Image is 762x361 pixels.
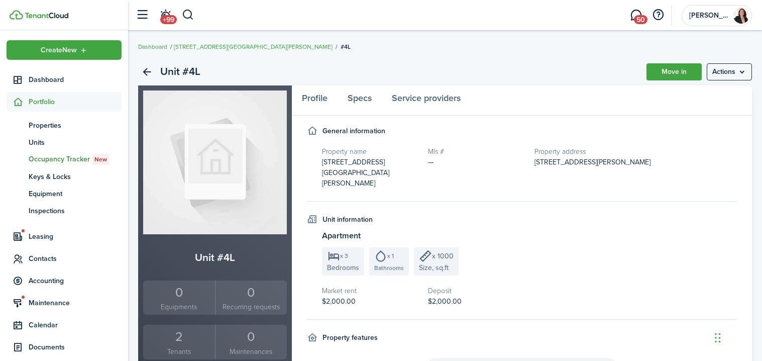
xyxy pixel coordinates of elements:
[10,10,23,20] img: TenantCloud
[143,325,215,359] a: 2Tenants
[138,63,155,80] a: Back
[322,332,378,343] h4: Property features
[29,97,122,107] span: Portfolio
[146,283,212,302] div: 0
[160,15,177,24] span: +99
[215,281,287,315] a: 0Recurring requests
[7,168,122,185] a: Keys & Locks
[143,249,287,265] h2: Unit #4L
[156,3,175,28] a: Notifications
[29,137,122,148] span: Units
[322,286,418,296] h5: Market rent
[29,253,122,264] span: Contacts
[29,298,122,308] span: Maintenance
[7,202,122,219] a: Inspections
[382,85,471,116] a: Service providers
[322,157,389,189] span: [STREET_ADDRESS][GEOGRAPHIC_DATA][PERSON_NAME]
[143,281,215,315] a: 0Equipments
[7,151,122,168] a: Occupancy TrackerNew
[174,42,333,51] a: [STREET_ADDRESS][GEOGRAPHIC_DATA][PERSON_NAME]
[29,189,122,199] span: Equipment
[715,323,721,353] div: Drag
[712,313,762,361] iframe: Chat Widget
[428,286,524,296] h5: Deposit
[341,42,351,51] span: #4L
[322,214,373,225] h4: Unit information
[133,6,152,25] button: Open sidebar
[374,263,404,273] span: Bathrooms
[29,171,122,182] span: Keys & Locks
[29,74,122,85] span: Dashboard
[338,85,382,116] a: Specs
[29,276,122,286] span: Accounting
[322,146,418,157] h5: Property name
[707,63,752,80] button: Open menu
[534,157,650,167] span: [STREET_ADDRESS][PERSON_NAME]
[7,40,122,60] button: Open menu
[160,63,200,80] h2: Unit #4L
[218,302,284,312] small: Recurring requests
[7,134,122,151] a: Units
[215,325,287,359] a: 0Maintenances
[428,157,434,167] span: —
[146,302,212,312] small: Equipments
[419,262,449,273] span: Size, sq.ft
[143,91,287,234] img: Unit avatar
[138,42,167,51] a: Dashboard
[29,320,122,330] span: Calendar
[646,63,702,80] a: Move in
[428,146,524,157] h5: Mls #
[29,206,122,216] span: Inspections
[689,12,729,19] span: Roselynn Property Management LLC.
[94,155,107,164] span: New
[322,296,356,307] span: $2,000.00
[29,231,122,242] span: Leasing
[322,230,737,242] h3: Apartment
[29,154,122,165] span: Occupancy Tracker
[327,262,359,273] span: Bedrooms
[340,253,348,259] span: x 3
[7,185,122,202] a: Equipment
[634,15,647,24] span: 50
[534,146,737,157] h5: Property address
[292,85,338,116] a: Profile
[146,346,212,357] small: Tenants
[182,7,194,24] button: Search
[29,120,122,131] span: Properties
[146,327,212,346] div: 2
[25,13,68,19] img: TenantCloud
[626,3,645,28] a: Messaging
[322,126,385,136] h4: General information
[218,327,284,346] div: 0
[218,346,284,357] small: Maintenances
[41,47,77,54] span: Create New
[29,342,122,352] span: Documents
[387,253,394,259] span: x 1
[432,251,454,261] span: x 1000
[218,283,284,302] div: 0
[649,7,667,24] button: Open resource center
[7,117,122,134] a: Properties
[428,296,462,307] span: $2,000.00
[7,70,122,89] a: Dashboard
[707,63,752,80] menu-btn: Actions
[733,8,749,24] img: Roselynn Property Management LLC.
